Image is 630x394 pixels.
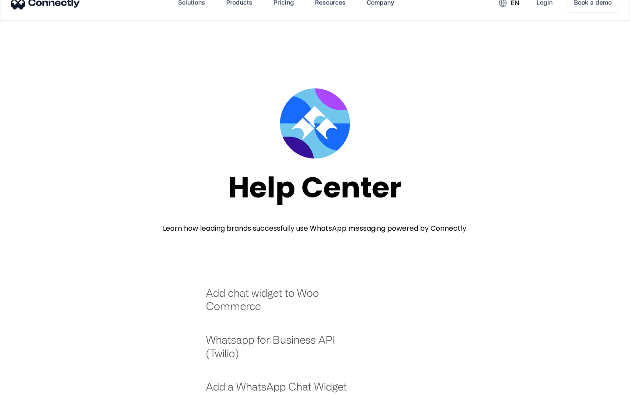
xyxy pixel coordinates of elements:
div: Learn how leading brands successfully use WhatsApp messaging powered by Connectly. [163,223,468,234]
a: Add chat widget to Woo Commerce [206,286,359,322]
ul: Language list [17,379,52,391]
aside: Language selected: English [9,379,52,391]
a: Whatsapp for Business API (Twilio) [206,333,359,369]
div: Help Center [228,172,402,204]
